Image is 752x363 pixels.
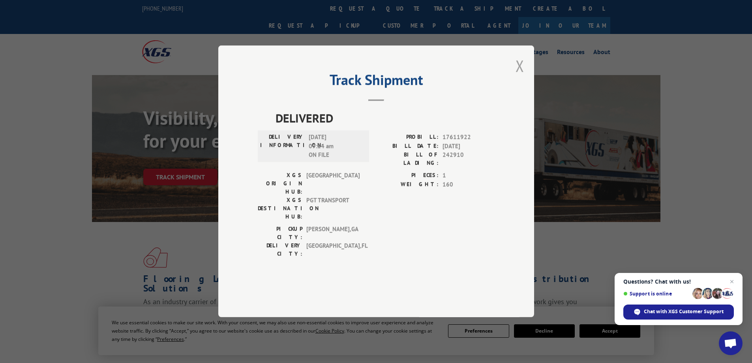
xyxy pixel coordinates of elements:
[376,151,439,167] label: BILL OF LADING:
[516,55,524,76] button: Close modal
[623,278,734,285] span: Questions? Chat with us!
[276,109,495,127] span: DELIVERED
[443,142,495,151] span: [DATE]
[623,305,734,320] div: Chat with XGS Customer Support
[719,331,743,355] div: Open chat
[258,74,495,89] h2: Track Shipment
[258,196,302,221] label: XGS DESTINATION HUB:
[258,242,302,258] label: DELIVERY CITY:
[258,225,302,242] label: PICKUP CITY:
[443,151,495,167] span: 242910
[306,242,360,258] span: [GEOGRAPHIC_DATA] , FL
[260,133,305,160] label: DELIVERY INFORMATION:
[443,171,495,181] span: 1
[309,133,362,160] span: [DATE] 09:14 am ON FILE
[443,180,495,189] span: 160
[376,171,439,181] label: PIECES:
[306,225,360,242] span: [PERSON_NAME] , GA
[623,291,690,297] span: Support is online
[306,196,360,221] span: PGT TRANSPORT
[644,308,724,315] span: Chat with XGS Customer Support
[443,133,495,142] span: 17611922
[376,133,439,142] label: PROBILL:
[376,180,439,189] label: WEIGHT:
[376,142,439,151] label: BILL DATE:
[306,171,360,196] span: [GEOGRAPHIC_DATA]
[258,171,302,196] label: XGS ORIGIN HUB:
[727,277,737,286] span: Close chat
